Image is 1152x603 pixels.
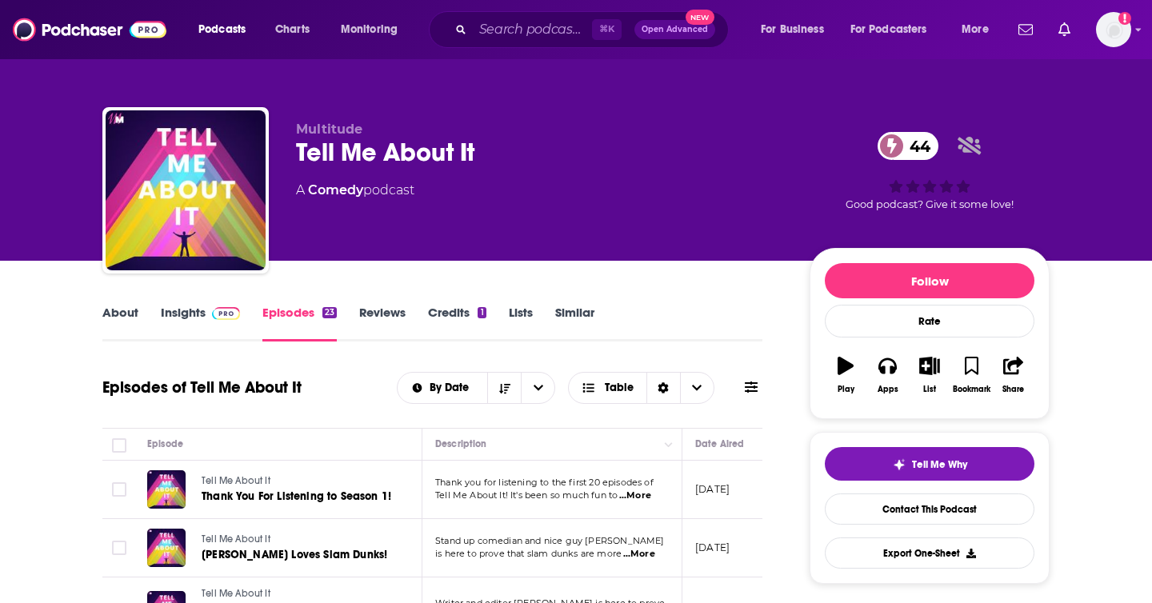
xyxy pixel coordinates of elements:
img: Podchaser - Follow, Share and Rate Podcasts [13,14,166,45]
a: Contact This Podcast [825,493,1034,525]
span: Table [605,382,634,393]
button: open menu [750,17,844,42]
span: Good podcast? Give it some love! [846,198,1014,210]
span: Tell Me About It [202,588,270,599]
div: Rate [825,305,1034,337]
a: Thank You For Listening to Season 1! [202,489,392,505]
img: Tell Me About It [106,110,266,270]
a: 44 [878,132,938,160]
a: Lists [509,305,533,341]
button: Open AdvancedNew [634,20,715,39]
span: Charts [275,18,310,41]
button: Show profile menu [1096,12,1131,47]
span: For Business [761,18,824,41]
span: More [962,18,989,41]
h1: Episodes of Tell Me About It [102,377,302,397]
a: InsightsPodchaser Pro [161,305,240,341]
span: Thank You For Listening to Season 1! [202,489,391,503]
div: Search podcasts, credits, & more... [444,11,744,48]
span: Tell Me About It [202,533,270,545]
button: open menu [187,17,266,42]
button: Share [993,346,1034,404]
span: Tell Me Why [912,458,967,471]
a: Episodes23 [262,305,337,341]
span: Tell Me About It [202,475,270,486]
div: Play [838,385,854,394]
svg: Add a profile image [1118,12,1131,25]
div: Apps [878,385,898,394]
button: Apps [866,346,908,404]
a: Show notifications dropdown [1052,16,1077,43]
button: open menu [840,17,950,42]
span: Stand up comedian and nice guy [PERSON_NAME] [435,535,665,546]
div: A podcast [296,181,414,200]
span: Logged in as heidiv [1096,12,1131,47]
a: Similar [555,305,594,341]
span: For Podcasters [850,18,927,41]
span: [PERSON_NAME] Loves Slam Dunks! [202,548,387,561]
div: 1 [478,307,486,318]
p: [DATE] [695,541,730,554]
button: open menu [398,382,488,393]
button: Column Actions [659,435,678,454]
div: Episode [147,434,183,453]
div: Bookmark [953,385,990,394]
span: Thank you for listening to the first 20 episodes of [435,477,654,488]
div: 23 [322,307,337,318]
span: Multitude [296,122,362,137]
div: 44Good podcast? Give it some love! [810,122,1050,221]
span: Monitoring [341,18,398,41]
a: [PERSON_NAME] Loves Slam Dunks! [202,547,392,563]
button: Sort Direction [487,373,521,403]
button: Choose View [568,372,714,404]
button: tell me why sparkleTell Me Why [825,447,1034,481]
a: Charts [265,17,319,42]
span: ...More [623,548,655,561]
a: Show notifications dropdown [1012,16,1039,43]
div: Sort Direction [646,373,680,403]
button: open menu [950,17,1009,42]
button: open menu [330,17,418,42]
a: Comedy [308,182,363,198]
img: Podchaser Pro [212,307,240,320]
span: Toggle select row [112,482,126,497]
a: Tell Me About It [202,474,392,489]
button: Follow [825,263,1034,298]
button: open menu [521,373,554,403]
div: Date Aired [695,434,744,453]
a: Reviews [359,305,406,341]
a: Credits1 [428,305,486,341]
span: Toggle select row [112,541,126,555]
button: Export One-Sheet [825,537,1034,569]
span: By Date [430,382,474,393]
input: Search podcasts, credits, & more... [473,17,592,42]
button: List [909,346,950,404]
button: Bookmark [950,346,992,404]
div: Description [435,434,486,453]
a: Tell Me About It [202,533,392,547]
span: is here to prove that slam dunks are more [435,548,622,559]
img: User Profile [1096,12,1131,47]
button: Play [825,346,866,404]
span: 44 [894,132,938,160]
a: About [102,305,138,341]
span: Podcasts [198,18,246,41]
p: [DATE] [695,482,730,496]
div: List [923,385,936,394]
div: Share [1002,385,1024,394]
span: Open Advanced [642,26,708,34]
span: ⌘ K [592,19,622,40]
img: tell me why sparkle [893,458,906,471]
h2: Choose List sort [397,372,556,404]
a: Tell Me About It [202,587,394,601]
span: ...More [619,489,651,502]
span: New [686,10,714,25]
span: Tell Me About It! It's been so much fun to [435,489,618,501]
